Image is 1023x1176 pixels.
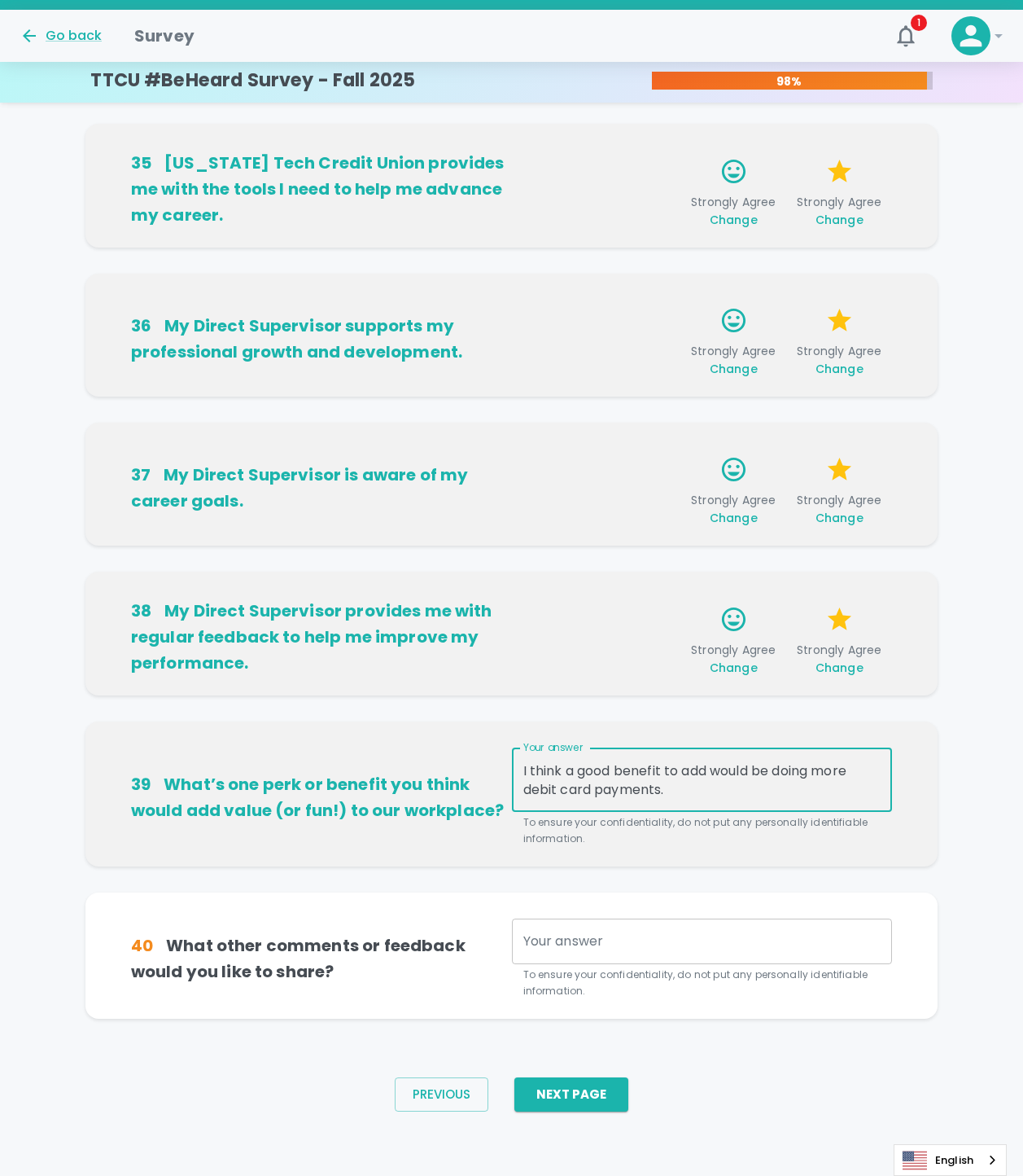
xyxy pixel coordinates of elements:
span: Change [815,361,863,377]
div: 36 [131,313,151,339]
div: 35 [131,150,151,176]
span: Change [710,212,758,228]
div: Language [894,1144,1007,1176]
h4: TTCU #BeHeard Survey - Fall 2025 [90,69,415,92]
span: Strongly Agree [687,492,780,526]
span: Change [710,361,758,377]
aside: Language selected: English [894,1144,1007,1176]
button: Next Page [514,1077,628,1112]
div: 37 [131,462,151,488]
span: Strongly Agree [793,492,885,526]
a: English [894,1145,1006,1175]
div: 40 [131,932,153,959]
span: Change [815,510,863,526]
span: Change [815,212,863,228]
button: Previous [395,1077,488,1112]
span: Change [710,510,758,526]
textarea: I think a good benefit to add would be doing more debit card payments. [523,761,881,799]
h6: My Direct Supervisor provides me with regular feedback to help me improve my performance. [131,598,512,676]
span: Strongly Agree [793,642,885,676]
label: Your answer [523,740,584,754]
h6: What’s one perk or benefit you think would add value (or fun!) to our workplace? [131,771,512,823]
p: To ensure your confidentiality, do not put any personally identifiable information. [523,967,881,999]
div: 39 [131,771,151,797]
p: 98% [652,73,927,90]
p: To ensure your confidentiality, do not put any personally identifiable information. [523,814,881,847]
h6: My Direct Supervisor supports my professional growth and development. [131,313,512,365]
span: Strongly Agree [687,642,780,676]
span: Change [815,660,863,676]
button: 1 [886,16,925,55]
span: Strongly Agree [793,343,885,377]
button: Go back [20,26,102,46]
span: Strongly Agree [687,194,780,228]
h6: What other comments or feedback would you like to share? [131,932,512,985]
h6: [US_STATE] Tech Credit Union provides me with the tools I need to help me advance my career. [131,150,512,228]
h6: My Direct Supervisor is aware of my career goals. [131,462,512,514]
span: Change [710,660,758,676]
span: Strongly Agree [687,343,780,377]
h1: Survey [134,23,195,49]
span: 1 [911,15,927,31]
span: Strongly Agree [793,194,885,228]
div: 38 [131,598,151,624]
